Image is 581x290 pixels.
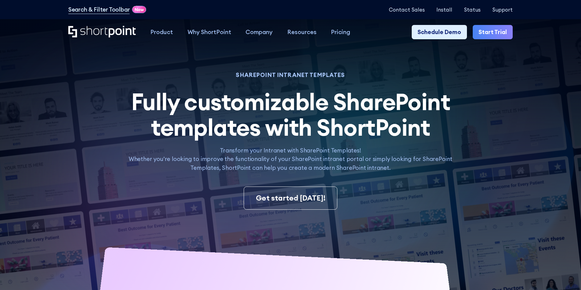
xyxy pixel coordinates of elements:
[256,193,325,204] div: Get started [DATE]!
[120,72,460,78] h1: SHAREPOINT INTRANET TEMPLATES
[287,28,317,37] div: Resources
[412,25,467,40] a: Schedule Demo
[150,28,173,37] div: Product
[180,25,238,40] a: Why ShortPoint
[436,7,452,12] a: Install
[246,28,273,37] div: Company
[68,26,136,38] a: Home
[473,25,513,40] a: Start Trial
[331,28,350,37] div: Pricing
[464,7,481,12] a: Status
[120,146,460,172] p: Transform your Intranet with SharePoint Templates! Whether you're looking to improve the function...
[238,25,280,40] a: Company
[244,187,337,210] a: Get started [DATE]!
[188,28,231,37] div: Why ShortPoint
[280,25,324,40] a: Resources
[389,7,425,12] a: Contact Sales
[492,7,513,12] a: Support
[68,5,130,14] a: Search & Filter Toolbar
[324,25,358,40] a: Pricing
[131,87,450,142] span: Fully customizable SharePoint templates with ShortPoint
[143,25,180,40] a: Product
